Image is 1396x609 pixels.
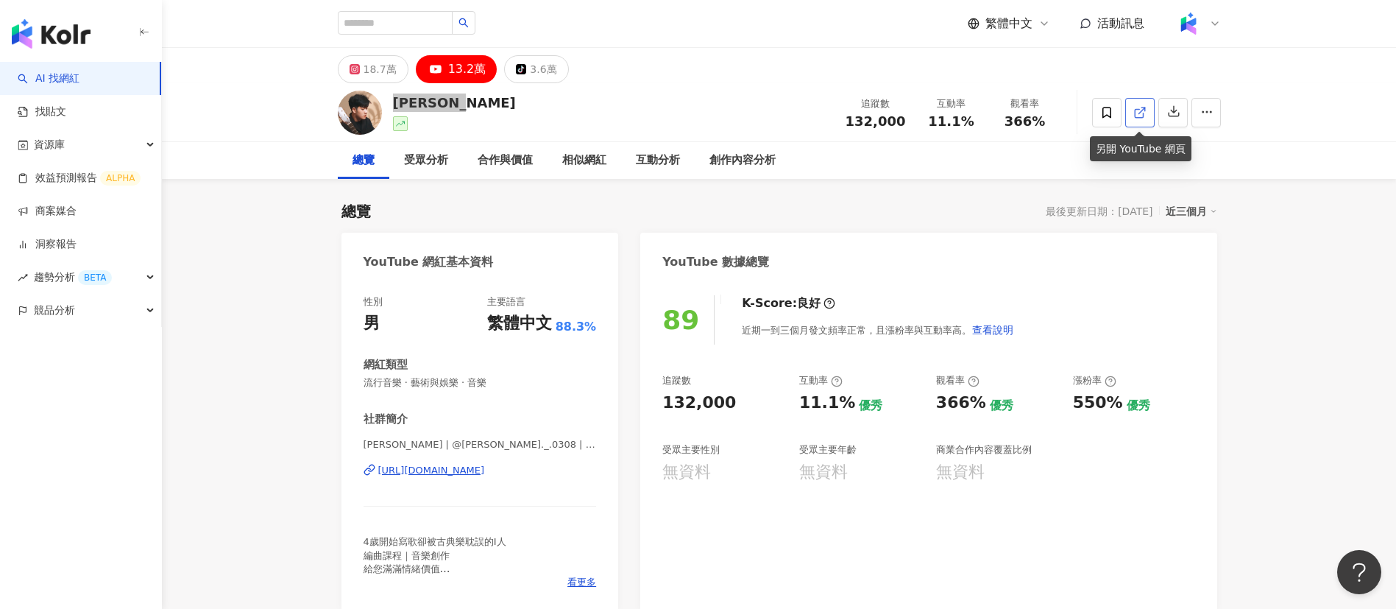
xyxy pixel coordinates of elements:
[34,128,65,161] span: 資源庫
[662,443,720,457] div: 受眾主要性別
[364,59,397,80] div: 18.7萬
[936,392,986,415] div: 366%
[936,443,1032,457] div: 商業合作內容覆蓋比例
[985,15,1032,32] span: 繁體中文
[364,312,380,335] div: 男
[846,113,906,129] span: 132,000
[338,91,382,135] img: KOL Avatar
[18,105,66,119] a: 找貼文
[562,152,606,169] div: 相似網紅
[928,114,974,129] span: 11.1%
[636,152,680,169] div: 互動分析
[364,357,408,373] div: 網紅類型
[1166,202,1217,221] div: 近三個月
[799,443,857,457] div: 受眾主要年齡
[364,295,383,309] div: 性別
[1337,550,1381,594] iframe: Help Scout Beacon - Open
[393,94,516,112] div: [PERSON_NAME]
[1005,114,1046,129] span: 366%
[18,204,77,219] a: 商案媒合
[936,461,985,484] div: 無資料
[341,201,371,222] div: 總覽
[1073,392,1123,415] div: 550%
[364,254,494,270] div: YouTube 網紅基本資料
[742,295,835,311] div: K-Score :
[709,152,776,169] div: 創作內容分析
[567,576,596,589] span: 看更多
[742,315,1014,345] div: 近期一到三個月發文頻率正常，且漲粉率與互動率高。
[364,464,597,477] a: [URL][DOMAIN_NAME]
[34,294,75,327] span: 競品分析
[530,59,556,80] div: 3.6萬
[12,19,91,49] img: logo
[404,152,448,169] div: 受眾分析
[972,324,1013,336] span: 查看說明
[416,55,497,83] button: 13.2萬
[846,96,906,111] div: 追蹤數
[799,374,843,387] div: 互動率
[799,392,855,415] div: 11.1%
[478,152,533,169] div: 合作與價值
[971,315,1014,345] button: 查看說明
[487,295,525,309] div: 主要語言
[662,254,769,270] div: YouTube 數據總覽
[799,461,848,484] div: 無資料
[504,55,568,83] button: 3.6萬
[662,374,691,387] div: 追蹤數
[556,319,597,335] span: 88.3%
[1097,16,1144,30] span: 活動訊息
[378,464,485,477] div: [URL][DOMAIN_NAME]
[18,237,77,252] a: 洞察報告
[924,96,979,111] div: 互動率
[1073,374,1116,387] div: 漲粉率
[18,171,141,186] a: 效益預測報告ALPHA
[364,376,597,390] span: 流行音樂 · 藝術與娛樂 · 音樂
[662,305,699,335] div: 89
[448,59,486,80] div: 13.2萬
[338,55,408,83] button: 18.7萬
[1174,10,1202,38] img: Kolr%20app%20icon%20%281%29.png
[1046,205,1152,217] div: 最後更新日期：[DATE]
[859,398,882,414] div: 優秀
[662,461,711,484] div: 無資料
[364,438,597,451] span: [PERSON_NAME] | @[PERSON_NAME]._.0308 | UCmie_ix_uRTW7e2qtWwKScg
[352,152,375,169] div: 總覽
[990,398,1013,414] div: 優秀
[34,261,112,294] span: 趨勢分析
[364,412,408,427] div: 社群簡介
[797,295,821,311] div: 良好
[18,272,28,283] span: rise
[936,374,979,387] div: 觀看率
[997,96,1053,111] div: 觀看率
[458,18,469,28] span: search
[18,71,79,86] a: searchAI 找網紅
[662,392,736,415] div: 132,000
[78,270,112,285] div: BETA
[1127,398,1150,414] div: 優秀
[487,312,552,335] div: 繁體中文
